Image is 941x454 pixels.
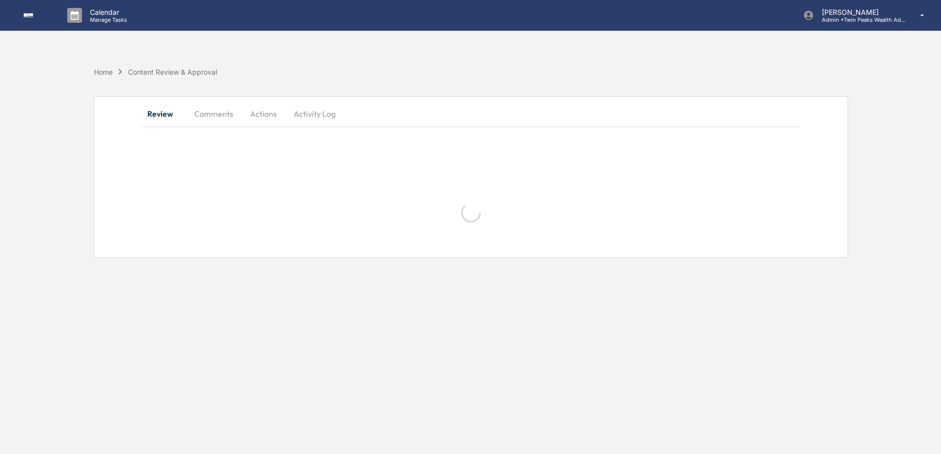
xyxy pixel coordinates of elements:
button: Actions [241,102,286,126]
button: Review [142,102,186,126]
div: secondary tabs example [142,102,801,126]
p: Admin • Twin Peaks Wealth Advisors [814,16,906,23]
div: Home [94,68,113,76]
button: Activity Log [286,102,343,126]
img: logo [24,13,47,17]
button: Comments [186,102,241,126]
p: [PERSON_NAME] [814,8,906,16]
p: Manage Tasks [82,16,132,23]
div: Content Review & Approval [128,68,217,76]
p: Calendar [82,8,132,16]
